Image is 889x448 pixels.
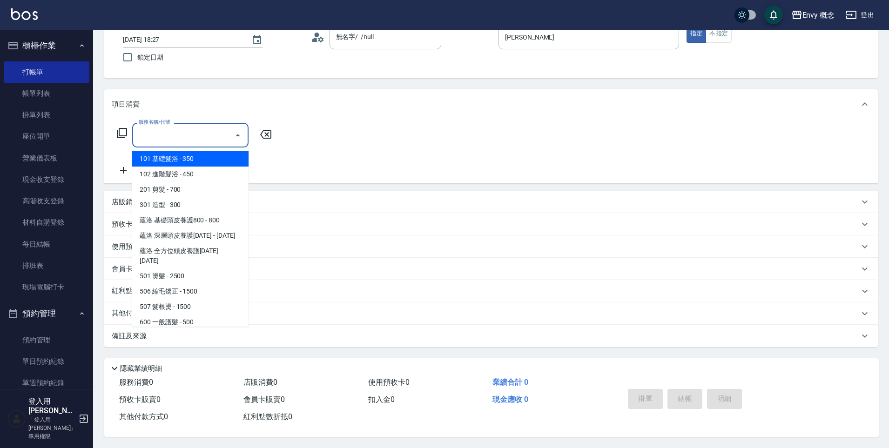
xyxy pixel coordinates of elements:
[139,119,170,126] label: 服務名稱/代號
[4,351,89,372] a: 單日預約紀錄
[492,395,528,404] span: 現金應收 0
[112,308,197,319] p: 其他付款方式
[4,276,89,298] a: 現場電腦打卡
[123,32,242,47] input: YYYY/MM/DD hh:mm
[243,395,285,404] span: 會員卡販賣 0
[4,147,89,169] a: 營業儀表板
[28,397,76,415] h5: 登入用[PERSON_NAME]
[104,280,878,302] div: 紅利點數剩餘點數: 0
[132,268,249,284] span: 501 燙髮 - 2500
[132,314,249,330] span: 600 一般護髮 - 500
[243,378,277,387] span: 店販消費 0
[132,228,249,243] span: 蘊洛 深層頭皮養護[DATE] - [DATE]
[4,126,89,147] a: 座位開單
[132,213,249,228] span: 蘊洛 基礎頭皮養護800 - 800
[112,286,167,296] p: 紅利點數
[132,197,249,213] span: 301 造型 - 300
[4,61,89,83] a: 打帳單
[4,301,89,326] button: 預約管理
[104,302,878,325] div: 其他付款方式入金可用餘額: 0
[7,409,26,428] img: Person
[132,151,249,167] span: 101 基礎髮浴 - 350
[112,220,147,229] p: 預收卡販賣
[4,372,89,394] a: 單週預約紀錄
[112,264,147,274] p: 會員卡銷售
[104,235,878,258] div: 使用預收卡
[764,6,783,24] button: save
[104,89,878,119] div: 項目消費
[120,364,162,374] p: 隱藏業績明細
[687,25,707,43] button: 指定
[132,243,249,268] span: 蘊洛 全方位頭皮養護[DATE] - [DATE]
[28,415,76,441] p: 「登入用[PERSON_NAME]」專用權限
[137,53,163,62] span: 鎖定日期
[4,190,89,212] a: 高階收支登錄
[104,213,878,235] div: 預收卡販賣
[4,212,89,233] a: 材料自購登錄
[4,169,89,190] a: 現金收支登錄
[132,182,249,197] span: 201 剪髮 - 700
[4,33,89,58] button: 櫃檯作業
[132,299,249,314] span: 507 髮根燙 - 1500
[230,128,245,143] button: Close
[243,412,292,421] span: 紅利點數折抵 0
[112,197,140,207] p: 店販銷售
[104,258,878,280] div: 會員卡銷售
[706,25,732,43] button: 不指定
[802,9,835,21] div: Envy 概念
[4,83,89,104] a: 帳單列表
[11,8,38,20] img: Logo
[788,6,839,25] button: Envy 概念
[492,378,528,387] span: 業績合計 0
[119,395,161,404] span: 預收卡販賣 0
[104,325,878,347] div: 備註及來源
[4,234,89,255] a: 每日結帳
[4,104,89,126] a: 掛單列表
[246,29,268,51] button: Choose date, selected date is 2025-09-25
[112,100,140,109] p: 項目消費
[119,378,153,387] span: 服務消費 0
[112,331,147,341] p: 備註及來源
[842,7,878,24] button: 登出
[119,412,168,421] span: 其他付款方式 0
[368,378,410,387] span: 使用預收卡 0
[112,242,147,252] p: 使用預收卡
[368,395,395,404] span: 扣入金 0
[4,255,89,276] a: 排班表
[104,191,878,213] div: 店販銷售
[132,284,249,299] span: 506 縮毛矯正 - 1500
[4,329,89,351] a: 預約管理
[132,167,249,182] span: 102 進階髮浴 - 450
